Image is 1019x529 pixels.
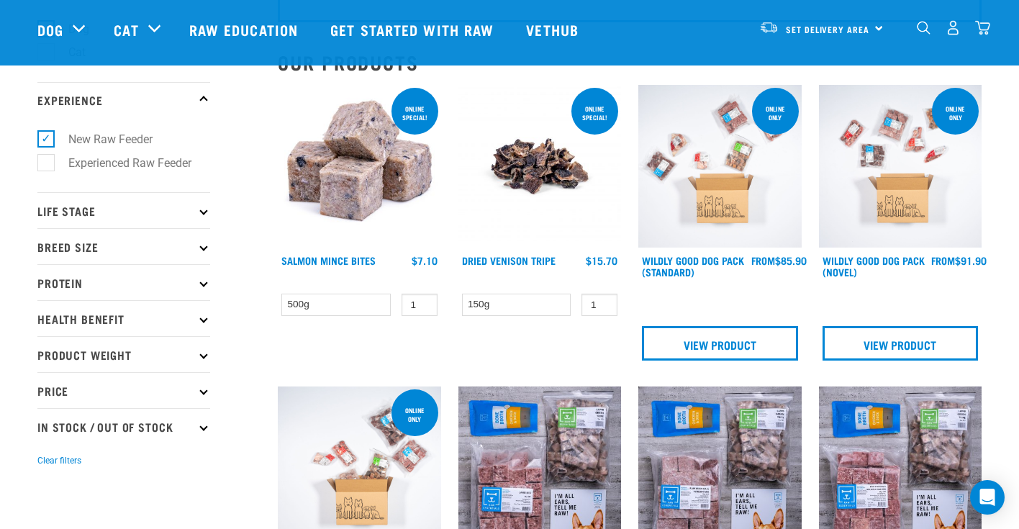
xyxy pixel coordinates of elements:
a: Wildly Good Dog Pack (Novel) [823,258,925,274]
img: home-icon-1@2x.png [917,21,930,35]
p: Experience [37,82,210,118]
a: Vethub [512,1,597,58]
img: home-icon@2x.png [975,20,990,35]
p: Breed Size [37,228,210,264]
p: Life Stage [37,192,210,228]
img: van-moving.png [759,21,779,34]
span: FROM [931,258,955,263]
button: Clear filters [37,454,81,467]
div: Online Only [752,98,799,128]
div: $15.70 [586,255,617,266]
a: Salmon Mince Bites [281,258,376,263]
a: Wildly Good Dog Pack (Standard) [642,258,744,274]
input: 1 [402,294,438,316]
p: Price [37,372,210,408]
img: Dog Novel 0 2sec [819,85,982,248]
span: FROM [751,258,775,263]
div: $7.10 [412,255,438,266]
input: 1 [581,294,617,316]
div: Online Only [932,98,979,128]
span: Set Delivery Area [786,27,869,32]
img: user.png [946,20,961,35]
img: Dried Vension Tripe 1691 [458,85,622,248]
div: ONLINE SPECIAL! [571,98,618,128]
div: $85.90 [751,255,807,266]
a: View Product [823,326,979,361]
p: Product Weight [37,336,210,372]
p: Health Benefit [37,300,210,336]
img: Dog 0 2sec [638,85,802,248]
p: In Stock / Out Of Stock [37,408,210,444]
p: Protein [37,264,210,300]
div: $91.90 [931,255,987,266]
label: New Raw Feeder [45,130,158,148]
a: Dog [37,19,63,40]
a: View Product [642,326,798,361]
a: Get started with Raw [316,1,512,58]
div: Open Intercom Messenger [970,480,1005,515]
img: 1141 Salmon Mince 01 [278,85,441,248]
div: ONLINE SPECIAL! [391,98,438,128]
a: Cat [114,19,138,40]
label: Experienced Raw Feeder [45,154,197,172]
a: Dried Venison Tripe [462,258,556,263]
div: Online Only [391,399,438,430]
a: Raw Education [175,1,316,58]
